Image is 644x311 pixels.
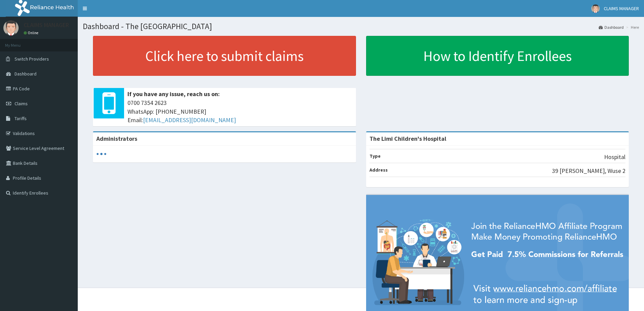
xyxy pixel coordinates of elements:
[24,30,40,35] a: Online
[604,153,625,161] p: Hospital
[366,36,629,76] a: How to Identify Enrollees
[143,116,236,124] a: [EMAIL_ADDRESS][DOMAIN_NAME]
[552,166,625,175] p: 39 [PERSON_NAME], Wuse 2
[15,56,49,62] span: Switch Providers
[369,167,388,173] b: Address
[604,5,639,12] span: CLAIMS MANAGER
[599,24,624,30] a: Dashboard
[127,90,220,98] b: If you have any issue, reach us on:
[24,22,69,28] p: CLAIMS MANAGER
[96,149,106,159] svg: audio-loading
[624,24,639,30] li: Here
[96,135,137,142] b: Administrators
[15,101,28,107] span: Claims
[369,153,381,159] b: Type
[591,4,600,13] img: User Image
[93,36,356,76] a: Click here to submit claims
[127,98,353,125] span: 0700 7354 2623 WhatsApp: [PHONE_NUMBER] Email:
[83,22,639,31] h1: Dashboard - The [GEOGRAPHIC_DATA]
[15,115,27,121] span: Tariffs
[369,135,446,142] strong: The Limi Children's Hospital
[3,20,19,36] img: User Image
[15,71,37,77] span: Dashboard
